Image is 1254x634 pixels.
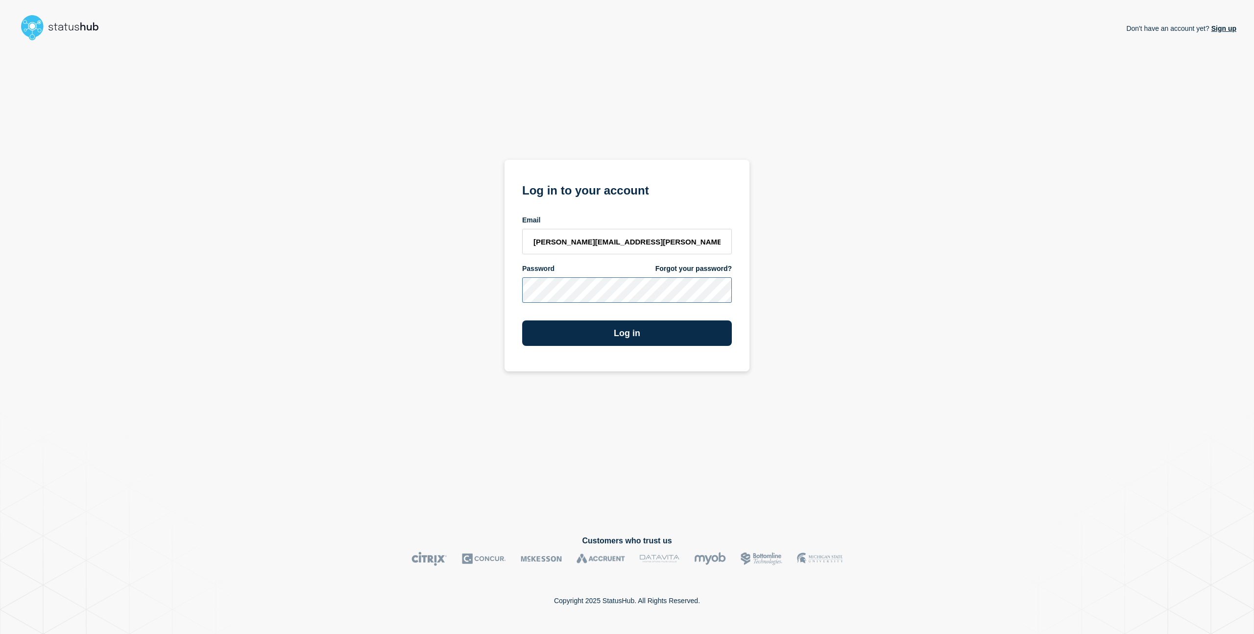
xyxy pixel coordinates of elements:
[522,320,732,346] button: Log in
[1209,24,1236,32] a: Sign up
[411,552,447,566] img: Citrix logo
[522,264,555,273] span: Password
[18,12,111,43] img: StatusHub logo
[462,552,506,566] img: Concur logo
[522,180,732,198] h1: Log in to your account
[18,536,1236,545] h2: Customers who trust us
[797,552,843,566] img: MSU logo
[655,264,732,273] a: Forgot your password?
[577,552,625,566] img: Accruent logo
[554,597,700,605] p: Copyright 2025 StatusHub. All Rights Reserved.
[522,277,732,303] input: password input
[522,216,540,225] span: Email
[640,552,679,566] img: DataVita logo
[1126,17,1236,40] p: Don't have an account yet?
[694,552,726,566] img: myob logo
[522,229,732,254] input: email input
[521,552,562,566] img: McKesson logo
[741,552,782,566] img: Bottomline logo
